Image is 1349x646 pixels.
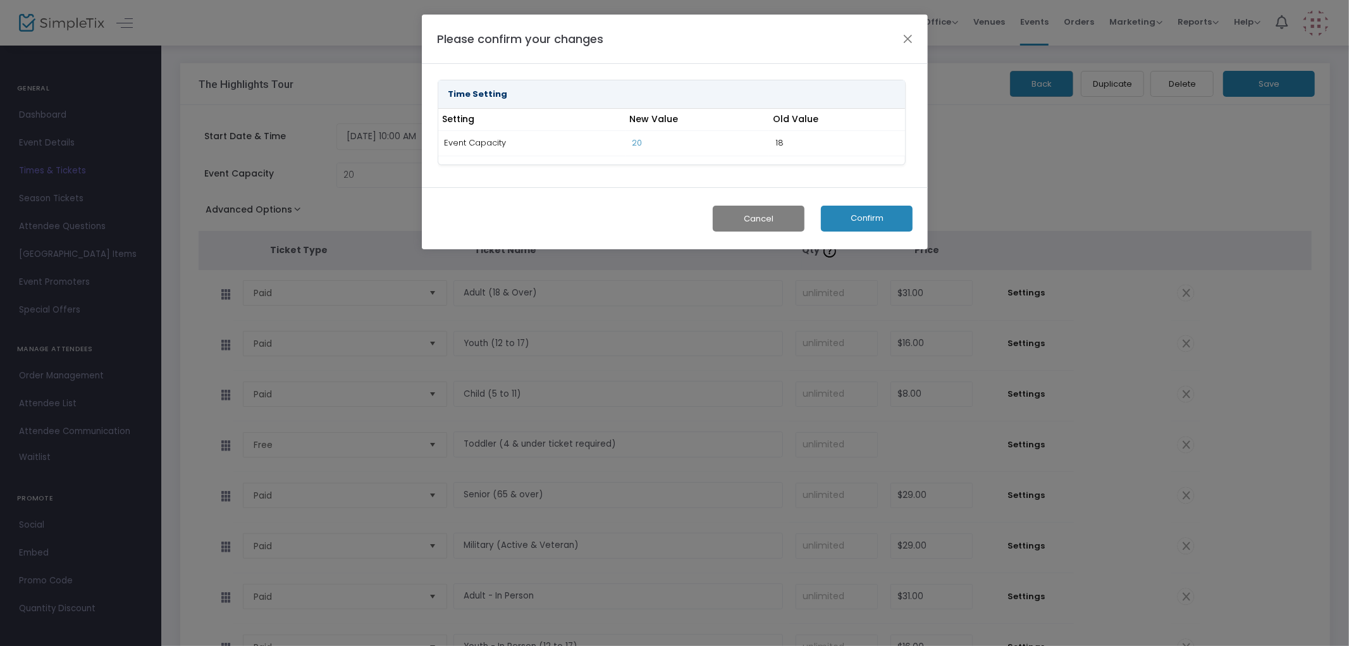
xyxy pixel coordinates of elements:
[713,206,804,232] button: Cancel
[899,30,916,47] button: Close
[438,30,604,47] h4: Please confirm your changes
[625,130,769,156] td: 20
[769,130,904,156] td: 18
[438,109,625,131] th: Setting
[438,130,625,156] td: Event Capacity
[821,206,913,232] button: Confirm
[448,88,508,100] strong: Time Setting
[769,109,904,131] th: Old Value
[625,109,769,131] th: New Value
